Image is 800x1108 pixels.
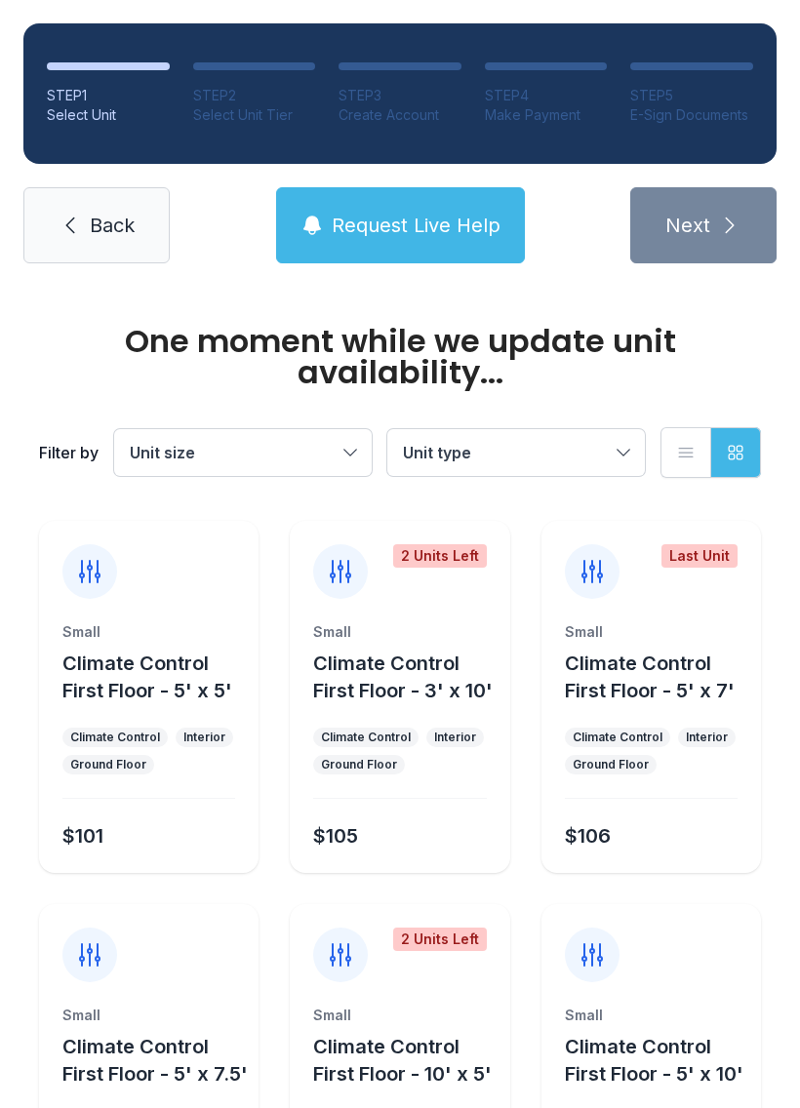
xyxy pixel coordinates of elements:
[565,1033,753,1088] button: Climate Control First Floor - 5' x 10'
[313,622,486,642] div: Small
[665,212,710,239] span: Next
[393,544,487,568] div: 2 Units Left
[321,757,397,772] div: Ground Floor
[686,730,728,745] div: Interior
[313,1033,501,1088] button: Climate Control First Floor - 10' x 5'
[393,928,487,951] div: 2 Units Left
[193,86,316,105] div: STEP 2
[403,443,471,462] span: Unit type
[313,1006,486,1025] div: Small
[70,730,160,745] div: Climate Control
[339,86,461,105] div: STEP 3
[565,1035,743,1086] span: Climate Control First Floor - 5' x 10'
[62,822,103,850] div: $101
[47,86,170,105] div: STEP 1
[62,1035,248,1086] span: Climate Control First Floor - 5' x 7.5'
[565,822,611,850] div: $106
[90,212,135,239] span: Back
[183,730,225,745] div: Interior
[565,652,735,702] span: Climate Control First Floor - 5' x 7'
[62,652,232,702] span: Climate Control First Floor - 5' x 5'
[39,326,761,388] div: One moment while we update unit availability...
[47,105,170,125] div: Select Unit
[661,544,738,568] div: Last Unit
[62,1006,235,1025] div: Small
[321,730,411,745] div: Climate Control
[39,441,99,464] div: Filter by
[62,622,235,642] div: Small
[114,429,372,476] button: Unit size
[62,1033,251,1088] button: Climate Control First Floor - 5' x 7.5'
[130,443,195,462] span: Unit size
[70,757,146,772] div: Ground Floor
[332,212,500,239] span: Request Live Help
[630,105,753,125] div: E-Sign Documents
[313,652,493,702] span: Climate Control First Floor - 3' x 10'
[565,1006,738,1025] div: Small
[630,86,753,105] div: STEP 5
[573,757,649,772] div: Ground Floor
[485,105,608,125] div: Make Payment
[565,650,753,704] button: Climate Control First Floor - 5' x 7'
[62,650,251,704] button: Climate Control First Floor - 5' x 5'
[339,105,461,125] div: Create Account
[485,86,608,105] div: STEP 4
[313,822,358,850] div: $105
[313,650,501,704] button: Climate Control First Floor - 3' x 10'
[193,105,316,125] div: Select Unit Tier
[573,730,662,745] div: Climate Control
[434,730,476,745] div: Interior
[565,622,738,642] div: Small
[387,429,645,476] button: Unit type
[313,1035,492,1086] span: Climate Control First Floor - 10' x 5'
